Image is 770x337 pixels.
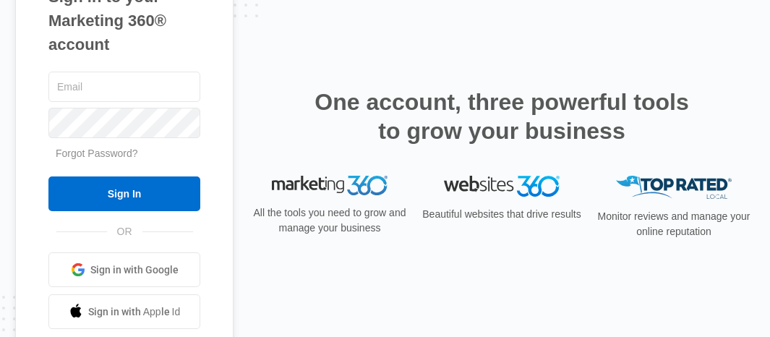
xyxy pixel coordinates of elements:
[421,207,583,222] p: Beautiful websites that drive results
[48,252,200,287] a: Sign in with Google
[616,176,732,200] img: Top Rated Local
[593,209,755,239] p: Monitor reviews and manage your online reputation
[272,176,388,196] img: Marketing 360
[48,176,200,211] input: Sign In
[88,304,181,320] span: Sign in with Apple Id
[48,72,200,102] input: Email
[444,176,560,197] img: Websites 360
[48,294,200,329] a: Sign in with Apple Id
[56,148,138,159] a: Forgot Password?
[107,224,142,239] span: OR
[310,88,693,145] h2: One account, three powerful tools to grow your business
[90,263,179,278] span: Sign in with Google
[249,205,411,236] p: All the tools you need to grow and manage your business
